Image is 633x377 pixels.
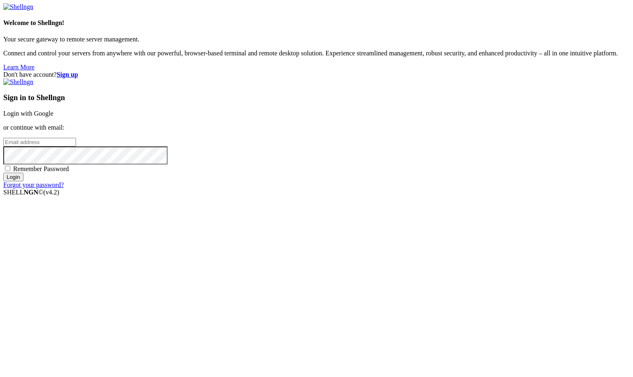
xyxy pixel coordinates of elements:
img: Shellngn [3,3,33,11]
input: Remember Password [5,166,10,171]
h3: Sign in to Shellngn [3,93,630,102]
input: Login [3,173,23,181]
b: NGN [24,189,39,196]
a: Learn More [3,64,35,71]
p: Your secure gateway to remote server management. [3,36,630,43]
span: Remember Password [13,165,69,172]
div: Don't have account? [3,71,630,78]
img: Shellngn [3,78,33,86]
a: Forgot your password? [3,181,64,188]
p: or continue with email: [3,124,630,131]
h4: Welcome to Shellngn! [3,19,630,27]
input: Email address [3,138,76,146]
span: 4.2.0 [44,189,60,196]
p: Connect and control your servers from anywhere with our powerful, browser-based terminal and remo... [3,50,630,57]
a: Sign up [57,71,78,78]
span: SHELL © [3,189,59,196]
a: Login with Google [3,110,53,117]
